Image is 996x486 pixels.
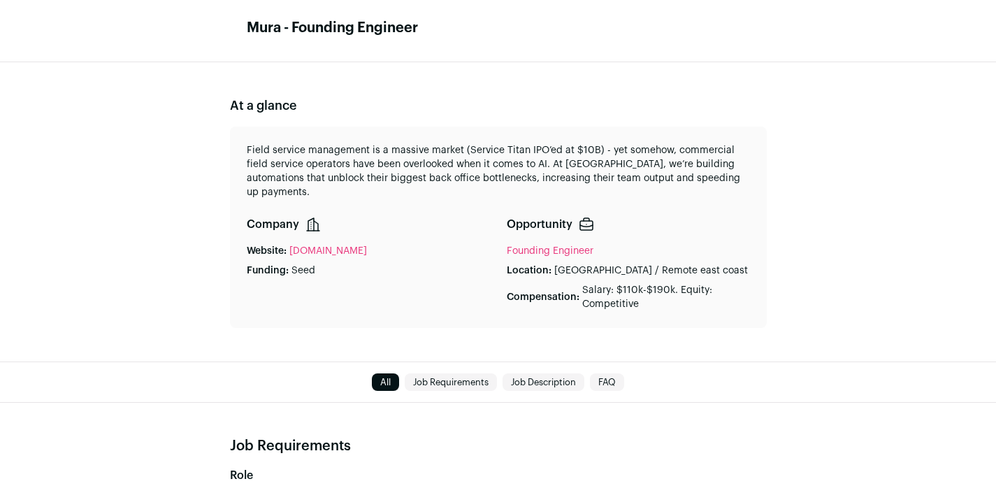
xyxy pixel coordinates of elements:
[507,246,593,256] a: Founding Engineer
[247,216,299,233] p: Company
[247,21,418,35] h1: Mura - Founding Engineer
[230,467,767,484] h3: Role
[405,374,497,391] a: Job Requirements
[289,244,367,258] a: [DOMAIN_NAME]
[554,264,748,278] p: [GEOGRAPHIC_DATA] / Remote east coast
[247,143,750,199] p: Field service management is a massive market (Service Titan IPO’ed at $10B) - yet somehow, commer...
[582,283,750,311] p: Salary: $110k-$190k. Equity: Competitive
[507,264,551,278] p: Location:
[503,374,584,391] a: Job Description
[230,96,767,115] h2: At a glance
[590,374,624,391] a: FAQ
[372,374,399,391] a: All
[247,244,287,258] p: Website:
[291,264,315,278] p: Seed
[507,216,572,233] p: Opportunity
[507,290,579,304] p: Compensation:
[247,264,289,278] p: Funding:
[230,436,767,456] h2: Job Requirements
